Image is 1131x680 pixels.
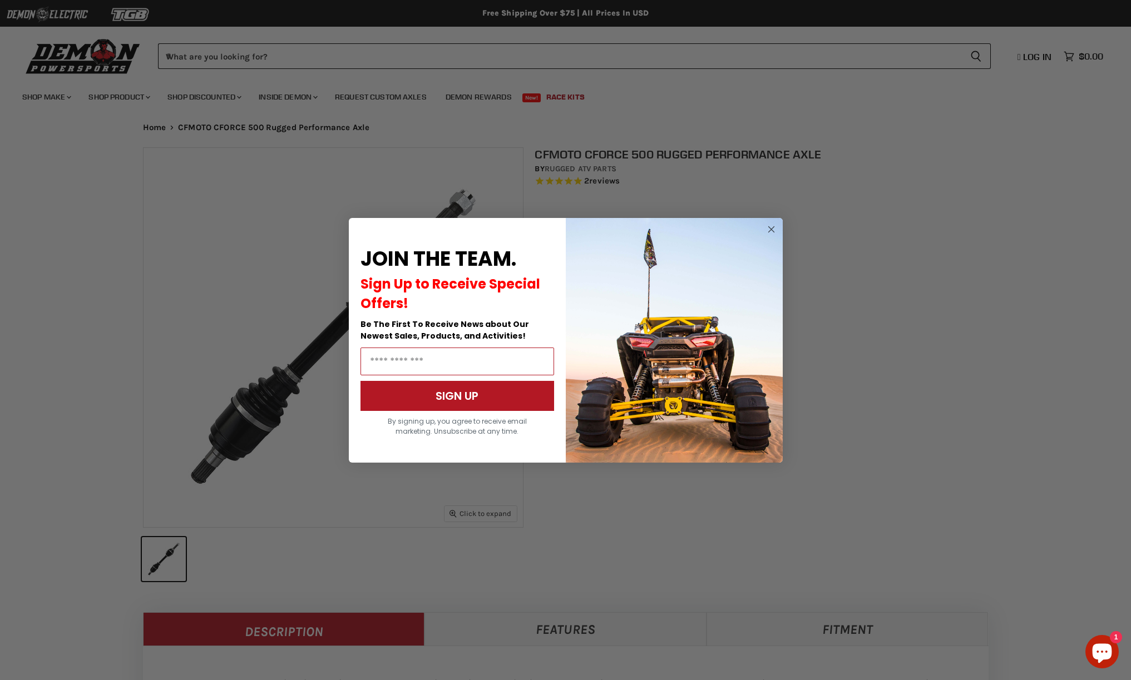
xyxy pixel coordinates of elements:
span: Sign Up to Receive Special Offers! [360,275,540,312]
input: Email Address [360,348,554,375]
span: By signing up, you agree to receive email marketing. Unsubscribe at any time. [388,416,527,436]
span: JOIN THE TEAM. [360,245,516,273]
img: a9095488-b6e7-41ba-879d-588abfab540b.jpeg [566,218,783,463]
inbox-online-store-chat: Shopify online store chat [1082,635,1122,671]
span: Be The First To Receive News about Our Newest Sales, Products, and Activities! [360,319,529,341]
button: Close dialog [764,222,778,236]
button: SIGN UP [360,381,554,411]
